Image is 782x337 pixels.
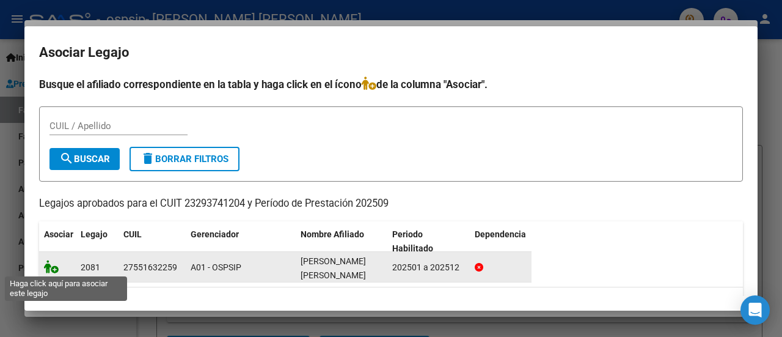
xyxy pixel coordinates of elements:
datatable-header-cell: CUIL [119,221,186,262]
span: VERGARA GIULIANA BELEN [301,256,366,280]
datatable-header-cell: Gerenciador [186,221,296,262]
span: Dependencia [475,229,526,239]
span: Buscar [59,154,110,165]
span: CUIL [123,229,142,239]
datatable-header-cell: Periodo Habilitado [387,221,470,262]
datatable-header-cell: Legajo [76,221,119,262]
span: Gerenciador [191,229,239,239]
button: Buscar [49,148,120,170]
p: Legajos aprobados para el CUIT 23293741204 y Período de Prestación 202509 [39,196,743,212]
datatable-header-cell: Asociar [39,221,76,262]
span: 2081 [81,262,100,272]
span: Borrar Filtros [141,154,228,165]
span: Asociar [44,229,73,239]
h2: Asociar Legajo [39,41,743,64]
span: A01 - OSPSIP [191,262,241,272]
div: 27551632259 [123,261,177,275]
button: Borrar Filtros [130,147,239,171]
span: Nombre Afiliado [301,229,364,239]
mat-icon: search [59,151,74,166]
datatable-header-cell: Nombre Afiliado [296,221,387,262]
span: Legajo [81,229,108,239]
div: 202501 a 202512 [392,261,465,275]
h4: Busque el afiliado correspondiente en la tabla y haga click en el ícono de la columna "Asociar". [39,76,743,92]
datatable-header-cell: Dependencia [470,221,561,262]
span: Periodo Habilitado [392,229,433,253]
mat-icon: delete [141,151,155,166]
div: Open Intercom Messenger [740,295,770,325]
div: 1 registros [39,287,743,318]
